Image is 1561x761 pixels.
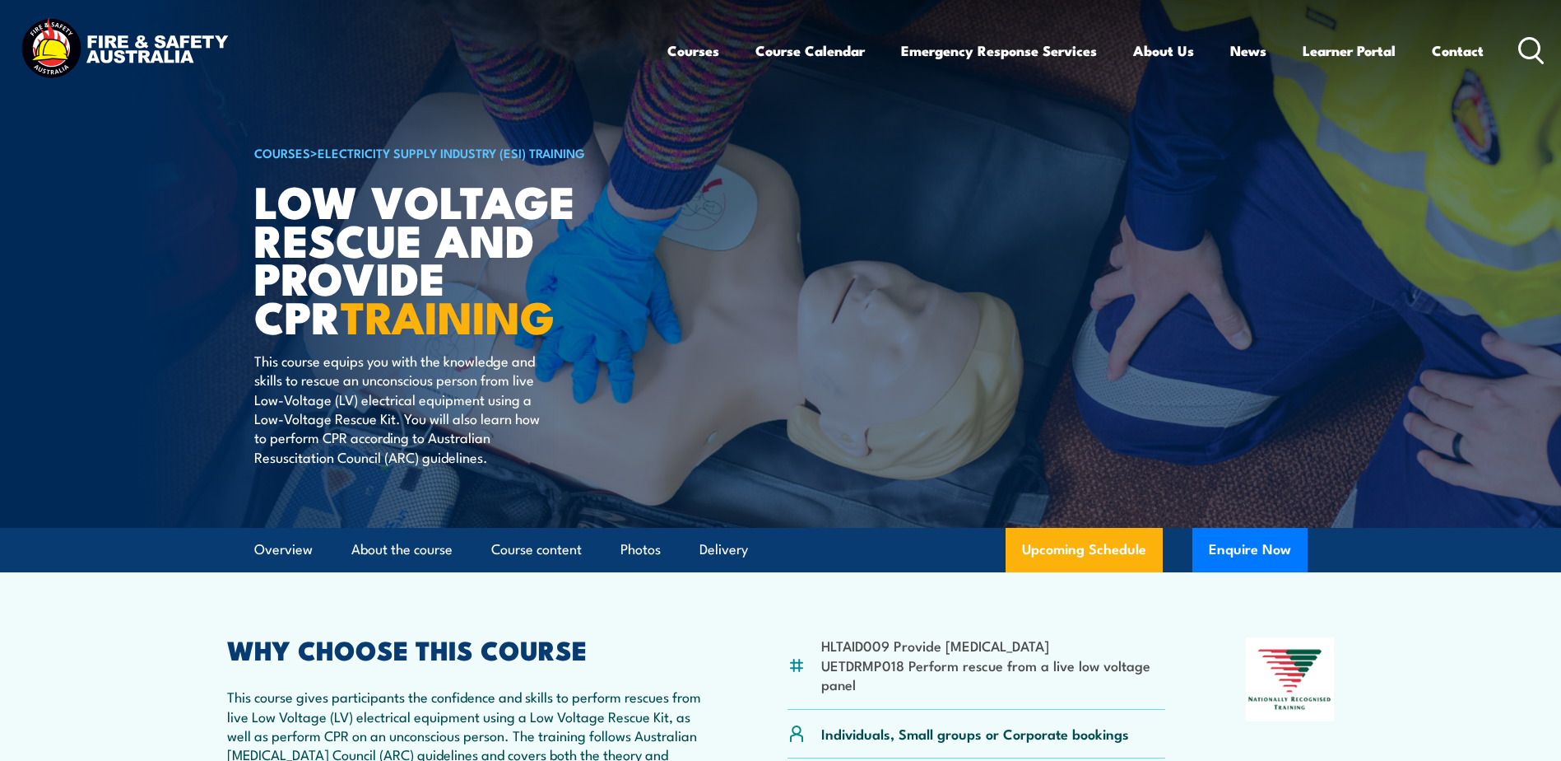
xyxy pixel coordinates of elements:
a: Photos [620,528,661,572]
a: Courses [667,29,719,72]
button: Enquire Now [1192,528,1308,572]
a: News [1230,29,1266,72]
a: Electricity Supply Industry (ESI) Training [318,143,585,161]
h1: Low Voltage Rescue and Provide CPR [254,181,661,335]
h2: WHY CHOOSE THIS COURSE [227,637,708,661]
a: Upcoming Schedule [1006,528,1163,572]
a: Contact [1432,29,1484,72]
p: This course equips you with the knowledge and skills to rescue an unconscious person from live Lo... [254,351,555,466]
img: Nationally Recognised Training logo. [1246,637,1335,721]
a: Course Calendar [755,29,865,72]
a: Emergency Response Services [901,29,1097,72]
p: Individuals, Small groups or Corporate bookings [821,724,1129,743]
li: UETDRMP018 Perform rescue from a live low voltage panel [821,656,1166,694]
a: Learner Portal [1303,29,1396,72]
a: Course content [491,528,582,572]
a: Overview [254,528,313,572]
a: COURSES [254,143,310,161]
a: About the course [351,528,453,572]
strong: TRAINING [341,281,555,349]
a: About Us [1133,29,1194,72]
a: Delivery [699,528,748,572]
li: HLTAID009 Provide [MEDICAL_DATA] [821,636,1166,655]
h6: > [254,142,661,162]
